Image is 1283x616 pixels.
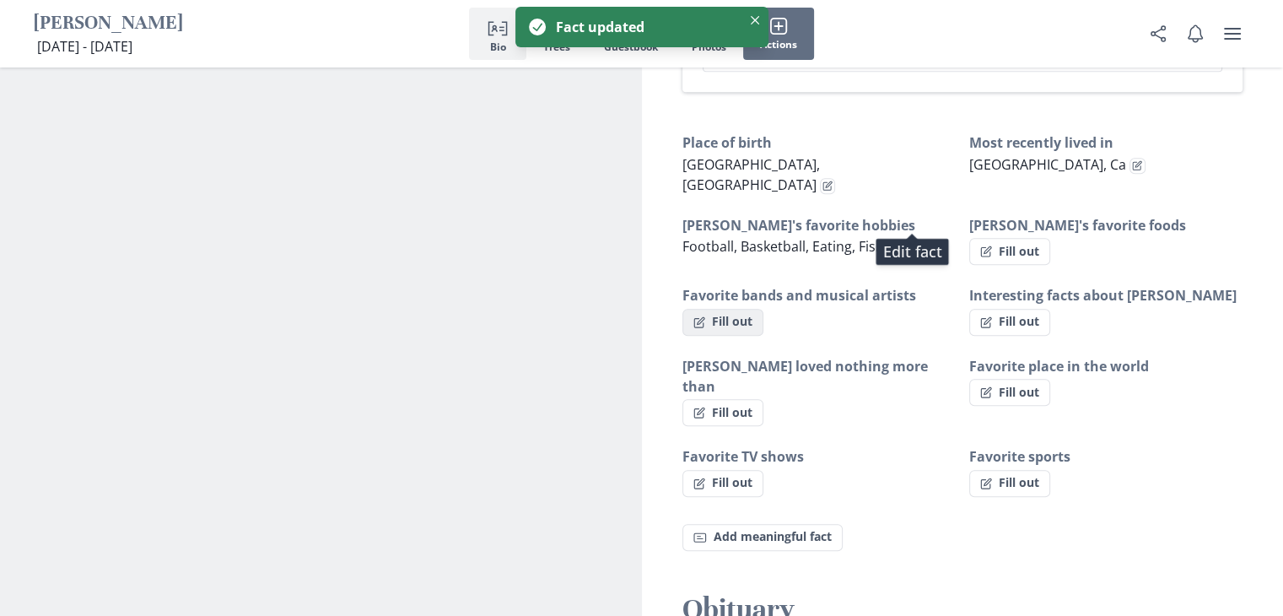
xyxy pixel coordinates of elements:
button: Fill out [682,399,763,426]
h3: [PERSON_NAME] loved nothing more than [682,356,956,397]
button: Share Obituary [1141,17,1175,51]
span: Photos [692,41,726,53]
button: Fill out [682,309,763,336]
button: Fill out [969,379,1050,406]
div: Fact updated [556,17,735,37]
h3: [PERSON_NAME]'s favorite foods [969,215,1243,235]
span: Trees [543,41,570,53]
span: Guestbook [604,41,658,53]
h3: Interesting facts about [PERSON_NAME] [969,285,1243,305]
span: [DATE] - [DATE] [37,37,132,56]
button: Bio [469,8,526,60]
h1: [PERSON_NAME] [34,11,183,37]
h3: Place of birth [682,132,956,153]
h3: Favorite TV shows [682,446,956,467]
button: Fill out [969,238,1050,265]
span: [GEOGRAPHIC_DATA], Ca [969,155,1126,174]
h3: Most recently lived in [969,132,1243,153]
h3: Favorite bands and musical artists [682,285,956,305]
button: Notifications [1178,17,1212,51]
button: user menu [1216,17,1249,51]
button: Close [745,10,765,30]
button: Edit fact [907,240,923,256]
h3: Favorite place in the world [969,356,1243,376]
span: Football, Basketball, Eating, Fishing [682,237,903,256]
h3: Favorite sports [969,446,1243,467]
button: Actions [743,8,814,60]
span: Bio [490,41,506,53]
button: Add meaningful fact [682,524,843,551]
button: Edit fact [820,178,836,194]
span: Actions [760,39,797,51]
button: Fill out [969,309,1050,336]
button: Fill out [682,470,763,497]
h3: [PERSON_NAME]'s favorite hobbies [682,215,956,235]
button: Fill out [969,470,1050,497]
button: Edit fact [1129,158,1146,174]
span: [GEOGRAPHIC_DATA], [GEOGRAPHIC_DATA] [682,155,820,194]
